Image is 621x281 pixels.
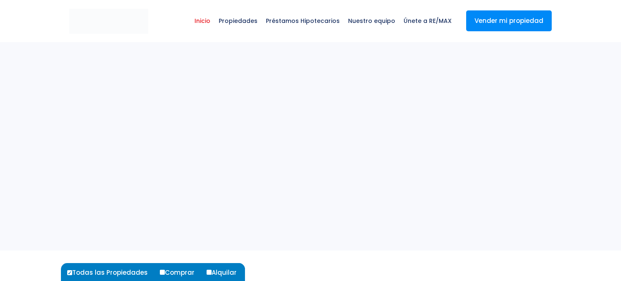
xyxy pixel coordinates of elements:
span: Únete a RE/MAX [399,8,456,33]
span: Préstamos Hipotecarios [262,8,344,33]
img: remax-metropolitana-logo [69,9,148,34]
input: Todas las Propiedades [67,270,72,275]
span: Propiedades [215,8,262,33]
span: Inicio [190,8,215,33]
a: Vender mi propiedad [466,10,552,31]
input: Comprar [160,270,165,275]
input: Alquilar [207,270,212,275]
span: Nuestro equipo [344,8,399,33]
